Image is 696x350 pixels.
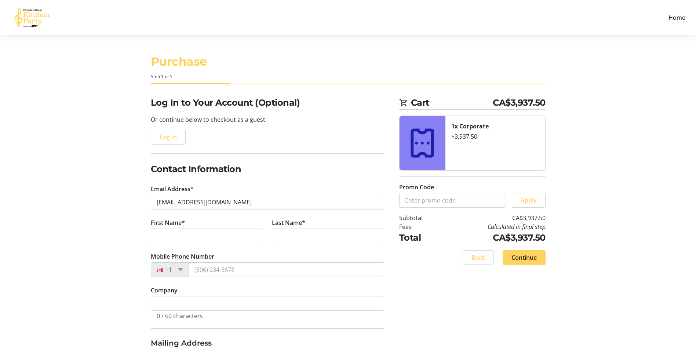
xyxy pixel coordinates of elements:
[151,338,384,349] h3: Mailing Address
[157,312,203,320] tr-character-limit: 0 / 60 characters
[399,214,441,222] td: Subtotal
[451,132,539,141] div: $3,937.50
[399,193,506,208] input: Enter promo code
[399,183,434,192] label: Promo Code
[503,250,546,265] button: Continue
[521,196,537,205] span: Apply
[151,252,214,261] label: Mobile Phone Number
[151,163,384,176] h2: Contact Information
[151,115,384,124] p: Or continue below to checkout as a guest.
[160,133,177,142] span: Log In
[151,53,546,70] h1: Purchase
[151,286,178,295] label: Company
[6,3,58,32] img: Canada’s Great Kitchen Party's Logo
[441,214,546,222] td: CA$3,937.50
[463,250,494,265] button: Back
[512,193,546,208] button: Apply
[151,130,186,145] button: Log In
[493,96,546,109] span: CA$3,937.50
[664,11,690,25] a: Home
[441,222,546,231] td: Calculated in final step
[399,222,441,231] td: Fees
[151,73,546,80] div: Step 1 of 5
[399,231,441,244] td: Total
[411,96,493,109] span: Cart
[451,122,489,130] strong: 1x Corporate
[151,218,185,227] label: First Name*
[151,185,194,193] label: Email Address*
[441,231,546,244] td: CA$3,937.50
[272,218,305,227] label: Last Name*
[189,262,384,277] input: (506) 234-5678
[151,96,384,109] h2: Log In to Your Account (Optional)
[471,253,485,262] span: Back
[511,253,537,262] span: Continue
